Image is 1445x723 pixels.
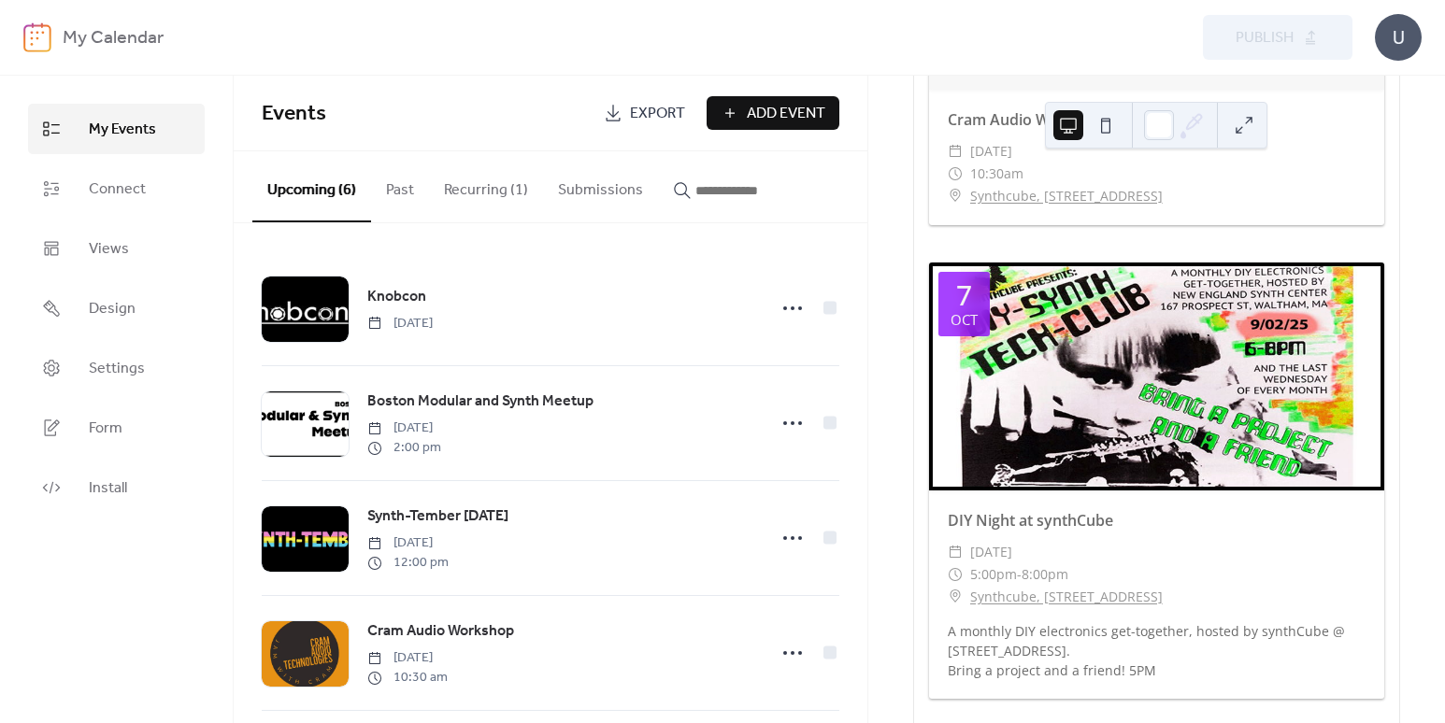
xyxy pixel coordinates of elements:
[63,21,164,56] b: My Calendar
[707,96,839,130] button: Add Event
[951,313,978,327] div: Oct
[89,298,136,320] span: Design
[89,119,156,141] span: My Events
[367,533,449,553] span: [DATE]
[929,509,1384,532] div: DIY Night at synthCube
[367,418,441,438] span: [DATE]
[367,620,514,643] span: Cram Audio Workshop
[1022,563,1068,586] span: 8:00pm
[28,343,205,393] a: Settings
[367,390,594,414] a: Boston Modular and Synth Meetup
[28,223,205,274] a: Views
[367,285,426,309] a: Knobcon
[367,619,514,644] a: Cram Audio Workshop
[948,163,963,185] div: ​
[367,504,508,529] a: Synth-Tember [DATE]
[970,140,1012,163] span: [DATE]
[367,553,449,573] span: 12:00 pm
[948,586,963,608] div: ​
[367,668,448,688] span: 10:30 am
[262,93,326,135] span: Events
[1375,14,1422,61] div: U
[367,286,426,308] span: Knobcon
[948,140,963,163] div: ​
[970,185,1163,207] a: Synthcube, [STREET_ADDRESS]
[543,151,658,220] button: Submissions
[28,104,205,154] a: My Events
[28,283,205,333] a: Design
[89,477,127,500] span: Install
[948,563,963,586] div: ​
[1017,563,1022,586] span: -
[89,178,146,201] span: Connect
[89,358,145,380] span: Settings
[367,505,508,528] span: Synth-Tember [DATE]
[429,151,543,220] button: Recurring (1)
[28,163,205,214] a: Connect
[970,563,1017,586] span: 5:00pm
[28,403,205,453] a: Form
[371,151,429,220] button: Past
[970,163,1023,185] span: 10:30am
[590,96,699,130] a: Export
[367,314,433,333] span: [DATE]
[747,103,825,125] span: Add Event
[28,462,205,513] a: Install
[89,418,122,440] span: Form
[367,438,441,458] span: 2:00 pm
[23,22,51,52] img: logo
[970,541,1012,563] span: [DATE]
[367,390,594,413] span: Boston Modular and Synth Meetup
[970,586,1163,608] a: Synthcube, [STREET_ADDRESS]
[367,648,448,668] span: [DATE]
[948,185,963,207] div: ​
[929,621,1384,680] div: A monthly DIY electronics get-together, hosted by synthCube @ [STREET_ADDRESS]. Bring a project a...
[948,541,963,563] div: ​
[929,108,1384,131] div: Cram Audio Workshop
[630,103,685,125] span: Export
[252,151,371,222] button: Upcoming (6)
[89,238,129,261] span: Views
[956,281,972,309] div: 7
